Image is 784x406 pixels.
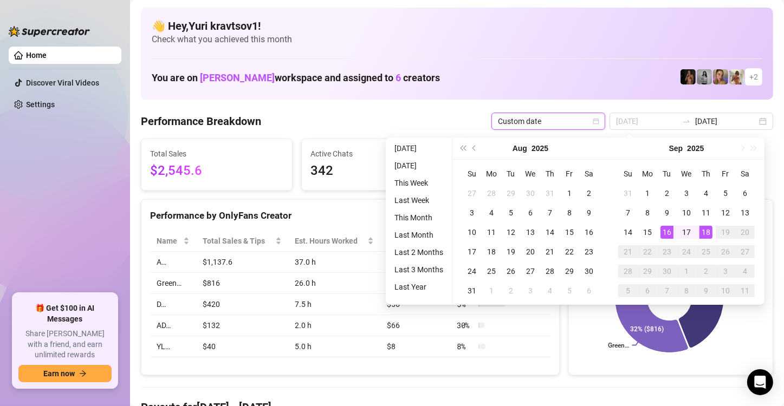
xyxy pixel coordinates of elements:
li: Last 2 Months [390,246,448,259]
td: 2025-08-29 [560,261,579,281]
td: 2025-09-04 [696,184,716,203]
td: 2025-10-05 [618,281,638,300]
td: 2025-08-31 [618,184,638,203]
td: 2025-08-24 [462,261,482,281]
div: 14 [543,226,556,239]
td: 2025-08-26 [501,261,521,281]
div: 9 [582,206,595,219]
div: 29 [563,265,576,278]
span: + 2 [749,71,758,83]
div: 7 [660,284,673,297]
td: 2025-07-27 [462,184,482,203]
td: 2025-08-11 [482,222,501,242]
th: Tu [657,164,677,184]
div: 4 [699,187,712,200]
div: 28 [621,265,634,278]
td: 2025-08-19 [501,242,521,261]
td: 2025-08-23 [579,242,599,261]
td: 2025-09-06 [579,281,599,300]
td: 2025-09-06 [735,184,755,203]
input: End date [695,115,757,127]
td: 2025-09-23 [657,242,677,261]
div: 29 [641,265,654,278]
td: 2025-09-30 [657,261,677,281]
span: Check what you achieved this month [152,34,762,45]
td: 2025-08-14 [540,222,560,242]
td: 2025-10-06 [638,281,657,300]
th: Sa [579,164,599,184]
a: Home [26,51,47,60]
td: 2025-09-20 [735,222,755,242]
th: Tu [501,164,521,184]
li: This Week [390,176,448,189]
h1: You are on workspace and assigned to creators [152,72,440,84]
div: 28 [543,265,556,278]
div: 5 [719,187,732,200]
td: 2025-08-31 [462,281,482,300]
td: $30.75 [380,252,450,273]
div: 3 [680,187,693,200]
td: 2025-09-01 [638,184,657,203]
td: 2025-09-02 [657,184,677,203]
div: 1 [563,187,576,200]
td: 2.0 h [288,315,380,336]
span: 342 [310,161,444,181]
td: 2025-08-02 [579,184,599,203]
td: 26.0 h [288,273,380,294]
td: 2025-08-17 [462,242,482,261]
div: 16 [660,226,673,239]
div: 8 [680,284,693,297]
div: 26 [504,265,517,278]
div: 17 [680,226,693,239]
div: 31 [621,187,634,200]
div: 5 [563,284,576,297]
div: 1 [680,265,693,278]
td: 2025-09-13 [735,203,755,222]
span: calendar [593,118,599,125]
div: 13 [738,206,751,219]
div: 27 [524,265,537,278]
td: 2025-09-17 [677,222,696,242]
td: 2025-09-18 [696,222,716,242]
td: 2025-08-08 [560,203,579,222]
td: 2025-08-20 [521,242,540,261]
span: 30 % [457,319,474,331]
td: 2025-09-10 [677,203,696,222]
td: 2025-07-30 [521,184,540,203]
div: 2 [699,265,712,278]
div: 6 [738,187,751,200]
div: 5 [621,284,634,297]
td: 2025-09-12 [716,203,735,222]
td: 2025-09-09 [657,203,677,222]
div: 21 [621,245,634,258]
li: [DATE] [390,159,448,172]
span: swap-right [682,117,691,126]
td: 2025-08-10 [462,222,482,242]
div: 20 [738,226,751,239]
td: $1,137.6 [196,252,288,273]
td: 2025-10-01 [677,261,696,281]
button: Earn nowarrow-right [18,365,112,382]
div: Est. Hours Worked [295,235,365,247]
td: $66 [380,315,450,336]
div: 27 [738,245,751,258]
td: $40 [196,336,288,357]
div: 25 [699,245,712,258]
div: 10 [719,284,732,297]
td: 2025-10-11 [735,281,755,300]
button: Choose a year [687,137,704,159]
td: 2025-10-08 [677,281,696,300]
div: 4 [543,284,556,297]
div: 8 [641,206,654,219]
th: Th [696,164,716,184]
td: 2025-09-21 [618,242,638,261]
td: 2025-09-28 [618,261,638,281]
td: 2025-07-29 [501,184,521,203]
span: 🎁 Get $100 in AI Messages [18,303,112,324]
span: Custom date [498,113,599,129]
td: 2025-09-07 [618,203,638,222]
td: 5.0 h [288,336,380,357]
div: 6 [641,284,654,297]
td: 2025-09-25 [696,242,716,261]
img: A [697,69,712,84]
